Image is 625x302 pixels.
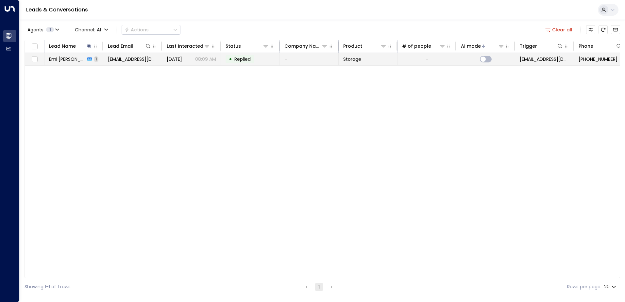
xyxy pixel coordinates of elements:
button: Archived Leads [611,25,620,34]
span: Aug 13, 2025 [167,56,182,62]
div: # of people [402,42,431,50]
div: 20 [604,282,617,292]
button: page 1 [315,283,323,291]
span: 1 [94,56,98,62]
span: Agents [27,27,43,32]
div: Company Name [284,42,328,50]
div: • [229,54,232,65]
button: Channel:All [72,25,111,34]
div: Status [226,42,241,50]
span: Toggle select all [30,42,39,51]
div: # of people [402,42,446,50]
span: Emi Oconnor [49,56,85,62]
div: Button group with a nested menu [122,25,180,35]
span: Toggle select row [30,55,39,63]
div: Trigger [520,42,563,50]
div: Lead Email [108,42,133,50]
span: 1 [46,27,54,32]
div: Last Interacted [167,42,203,50]
span: All [97,27,103,32]
div: Lead Email [108,42,151,50]
div: Last Interacted [167,42,210,50]
div: - [426,56,428,62]
div: Lead Name [49,42,76,50]
div: Actions [125,27,149,33]
div: Lead Name [49,42,93,50]
div: Product [343,42,362,50]
div: Showing 1-1 of 1 rows [25,283,71,290]
span: Storage [343,56,361,62]
div: Trigger [520,42,537,50]
span: Refresh [599,25,608,34]
button: Actions [122,25,180,35]
span: Channel: [72,25,111,34]
button: Agents1 [25,25,61,34]
span: +447171909543 [579,56,617,62]
div: Status [226,42,269,50]
div: Phone [579,42,593,50]
span: leads@space-station.co.uk [520,56,569,62]
div: AI mode [461,42,481,50]
span: cijuf@gmail.com [108,56,157,62]
button: Customize [586,25,595,34]
nav: pagination navigation [302,283,336,291]
td: - [280,53,339,65]
div: Product [343,42,387,50]
div: Company Name [284,42,321,50]
button: Clear all [543,25,575,34]
div: AI mode [461,42,504,50]
div: Phone [579,42,622,50]
span: Replied [234,56,251,62]
label: Rows per page: [567,283,601,290]
a: Leads & Conversations [26,6,88,13]
p: 08:09 AM [195,56,216,62]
